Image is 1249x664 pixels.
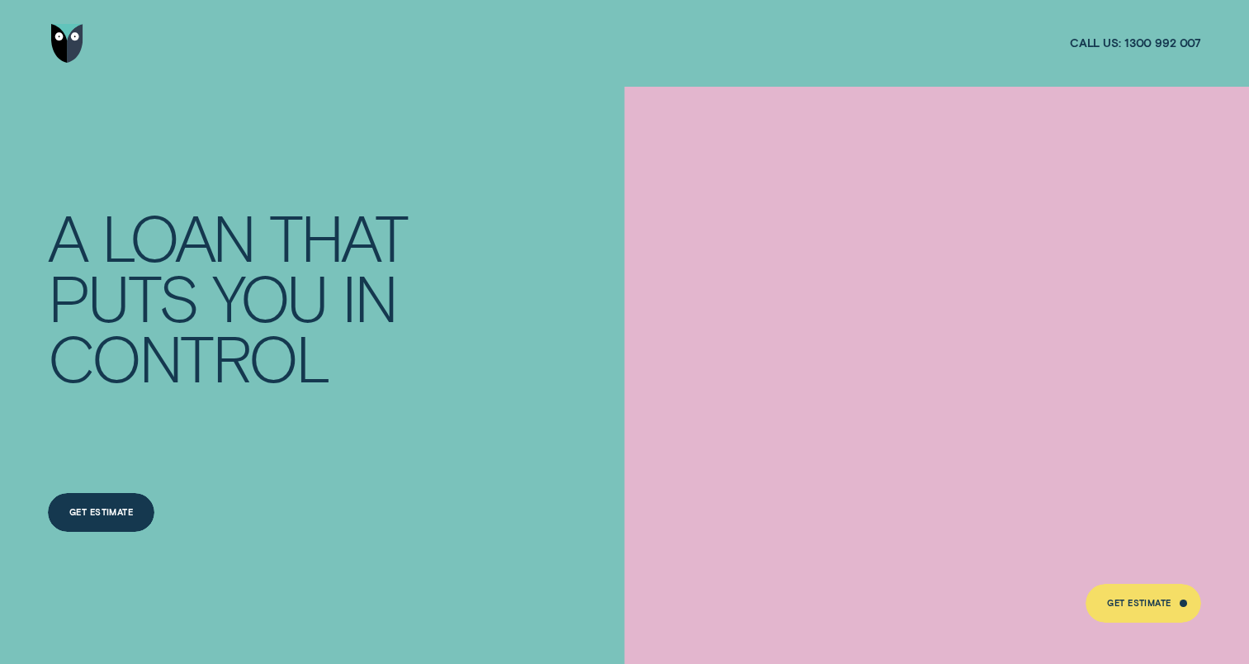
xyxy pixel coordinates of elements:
a: Get Estimate [48,493,155,532]
h4: A LOAN THAT PUTS YOU IN CONTROL [48,206,423,388]
span: 1300 992 007 [1124,36,1201,50]
a: Get Estimate [1086,584,1201,623]
img: Wisr [51,24,83,63]
span: Call us: [1070,36,1121,50]
a: Call us:1300 992 007 [1070,36,1201,50]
